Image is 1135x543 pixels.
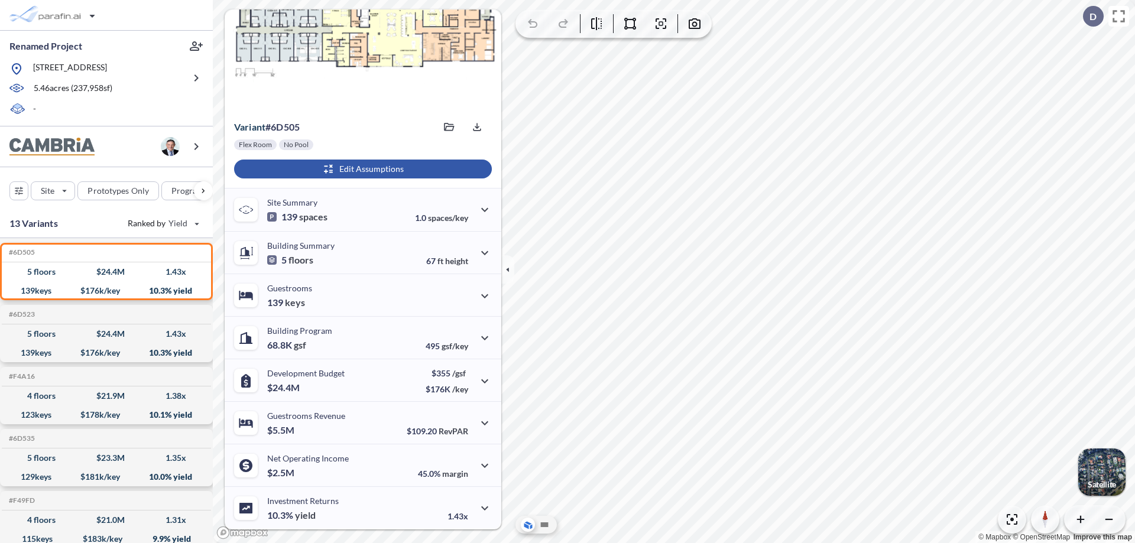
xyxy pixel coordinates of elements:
[234,160,492,178] button: Edit Assumptions
[537,518,552,532] button: Site Plan
[428,213,468,223] span: spaces/key
[978,533,1011,541] a: Mapbox
[33,61,107,76] p: [STREET_ADDRESS]
[9,40,82,53] p: Renamed Project
[267,339,306,351] p: 68.8K
[426,256,468,266] p: 67
[34,82,112,95] p: 5.46 acres ( 237,958 sf)
[285,297,305,308] span: keys
[426,341,468,351] p: 495
[299,211,327,223] span: spaces
[1088,480,1116,489] p: Satellite
[31,181,75,200] button: Site
[118,214,207,233] button: Ranked by Yield
[7,434,35,443] h5: Click to copy the code
[267,496,339,506] p: Investment Returns
[294,339,306,351] span: gsf
[7,248,35,256] h5: Click to copy the code
[161,137,180,156] img: user logo
[447,511,468,521] p: 1.43x
[295,509,316,521] span: yield
[267,382,301,394] p: $24.4M
[284,140,309,149] p: No Pool
[439,426,468,436] span: RevPAR
[288,254,313,266] span: floors
[521,518,535,532] button: Aerial View
[267,283,312,293] p: Guestrooms
[168,217,188,229] span: Yield
[267,411,345,421] p: Guestrooms Revenue
[161,181,225,200] button: Program
[442,341,468,351] span: gsf/key
[239,140,272,149] p: Flex Room
[426,368,468,378] p: $355
[7,496,35,505] h5: Click to copy the code
[234,121,300,133] p: # 6d505
[216,526,268,539] a: Mapbox homepage
[415,213,468,223] p: 1.0
[426,384,468,394] p: $176K
[33,103,36,116] p: -
[1078,448,1126,496] img: Switcher Image
[267,326,332,336] p: Building Program
[171,185,205,197] p: Program
[267,467,296,479] p: $2.5M
[267,240,335,251] p: Building Summary
[77,181,159,200] button: Prototypes Only
[9,138,95,156] img: BrandImage
[267,197,317,207] p: Site Summary
[9,216,58,230] p: 13 Variants
[234,121,265,132] span: Variant
[267,297,305,308] p: 139
[7,372,35,381] h5: Click to copy the code
[1013,533,1070,541] a: OpenStreetMap
[1089,11,1097,22] p: D
[452,368,466,378] span: /gsf
[7,310,35,318] h5: Click to copy the code
[452,384,468,394] span: /key
[41,185,54,197] p: Site
[267,254,313,266] p: 5
[267,211,327,223] p: 139
[1078,448,1126,496] button: Switcher ImageSatellite
[267,453,349,463] p: Net Operating Income
[407,426,468,436] p: $109.20
[267,424,296,436] p: $5.5M
[445,256,468,266] span: height
[442,469,468,479] span: margin
[437,256,443,266] span: ft
[418,469,468,479] p: 45.0%
[267,509,316,521] p: 10.3%
[1074,533,1132,541] a: Improve this map
[87,185,149,197] p: Prototypes Only
[267,368,345,378] p: Development Budget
